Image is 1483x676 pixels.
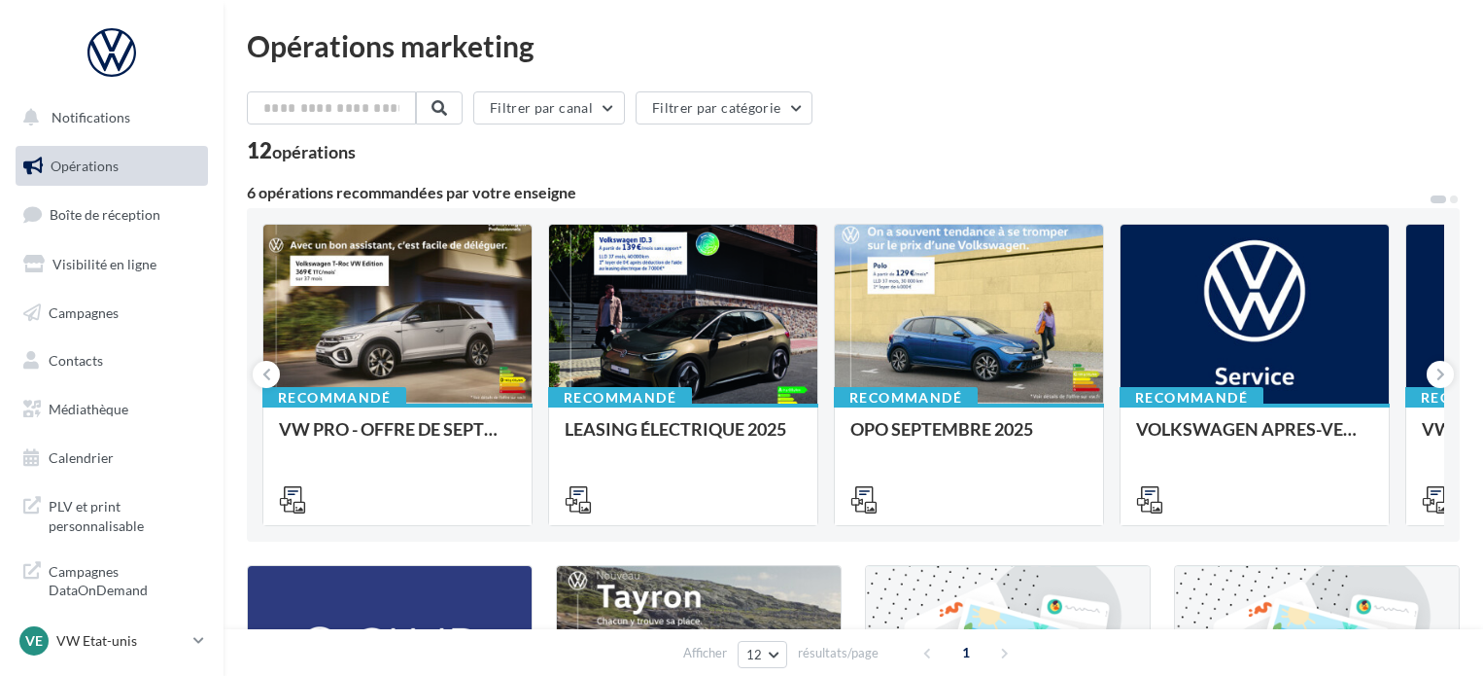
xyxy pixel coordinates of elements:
[1136,419,1373,458] div: VOLKSWAGEN APRES-VENTE
[56,631,186,651] p: VW Etat-unis
[262,387,406,409] div: Recommandé
[247,185,1429,200] div: 6 opérations recommandées par votre enseigne
[548,387,692,409] div: Recommandé
[247,31,1460,60] div: Opérations marketing
[12,551,212,608] a: Campagnes DataOnDemand
[798,644,879,662] span: résultats/page
[49,352,103,369] span: Contacts
[49,303,119,320] span: Campagnes
[272,143,356,160] div: opérations
[51,158,119,174] span: Opérations
[49,493,200,535] span: PLV et print personnalisable
[12,340,212,381] a: Contacts
[850,419,1087,458] div: OPO SEPTEMBRE 2025
[473,91,625,125] button: Filtrer par canal
[12,97,204,138] button: Notifications
[52,109,130,125] span: Notifications
[636,91,812,125] button: Filtrer par catégorie
[738,641,787,668] button: 12
[49,401,128,417] span: Médiathèque
[746,647,763,662] span: 12
[12,389,212,430] a: Médiathèque
[49,449,114,466] span: Calendrier
[12,194,212,235] a: Boîte de réception
[16,623,208,659] a: VE VW Etat-unis
[834,387,978,409] div: Recommandé
[565,419,802,458] div: LEASING ÉLECTRIQUE 2025
[49,558,200,600] span: Campagnes DataOnDemand
[12,293,212,334] a: Campagnes
[12,438,212,479] a: Calendrier
[50,206,160,223] span: Boîte de réception
[279,419,516,458] div: VW PRO - OFFRE DE SEPTEMBRE 25
[683,644,727,662] span: Afficher
[12,485,212,543] a: PLV et print personnalisable
[1120,387,1263,409] div: Recommandé
[950,637,982,668] span: 1
[247,140,356,161] div: 12
[52,256,156,272] span: Visibilité en ligne
[12,244,212,285] a: Visibilité en ligne
[12,146,212,187] a: Opérations
[25,631,43,651] span: VE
